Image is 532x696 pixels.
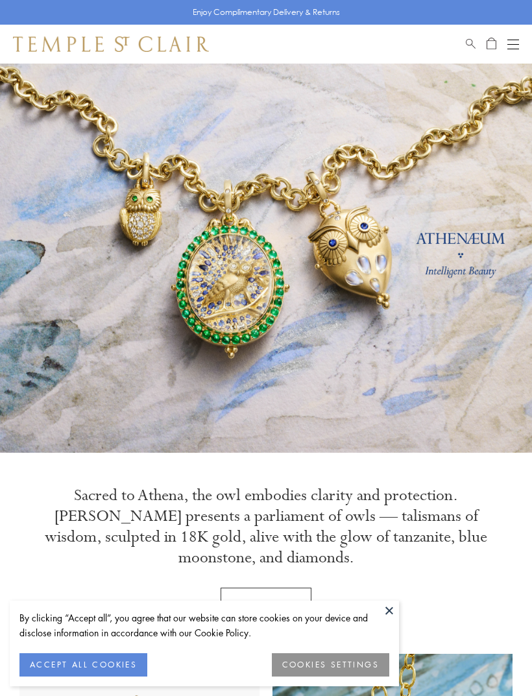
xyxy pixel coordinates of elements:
iframe: Gorgias live chat messenger [467,635,519,683]
a: Discover [221,588,311,621]
button: COOKIES SETTINGS [272,653,389,677]
a: Open Shopping Bag [487,36,496,52]
a: Search [466,36,476,52]
img: Temple St. Clair [13,36,209,52]
div: By clicking “Accept all”, you agree that our website can store cookies on your device and disclos... [19,610,389,640]
p: Sacred to Athena, the owl embodies clarity and protection. [PERSON_NAME] presents a parliament of... [39,485,493,568]
p: Enjoy Complimentary Delivery & Returns [193,6,340,19]
button: ACCEPT ALL COOKIES [19,653,147,677]
button: Open navigation [507,36,519,52]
